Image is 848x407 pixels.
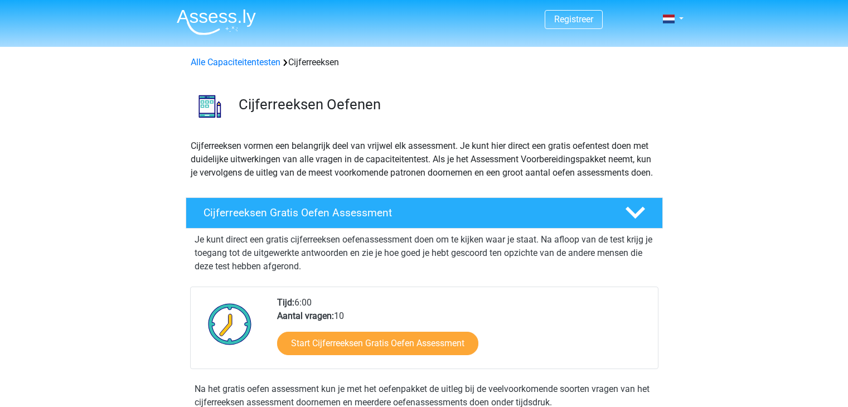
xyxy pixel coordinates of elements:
[554,14,593,25] a: Registreer
[186,83,234,130] img: cijferreeksen
[181,197,667,229] a: Cijferreeksen Gratis Oefen Assessment
[202,296,258,352] img: Klok
[277,311,334,321] b: Aantal vragen:
[186,56,662,69] div: Cijferreeksen
[277,297,294,308] b: Tijd:
[239,96,654,113] h3: Cijferreeksen Oefenen
[195,233,654,273] p: Je kunt direct een gratis cijferreeksen oefenassessment doen om te kijken waar je staat. Na afloo...
[191,139,658,180] p: Cijferreeksen vormen een belangrijk deel van vrijwel elk assessment. Je kunt hier direct een grat...
[277,332,478,355] a: Start Cijferreeksen Gratis Oefen Assessment
[203,206,607,219] h4: Cijferreeksen Gratis Oefen Assessment
[177,9,256,35] img: Assessly
[191,57,280,67] a: Alle Capaciteitentesten
[269,296,657,369] div: 6:00 10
